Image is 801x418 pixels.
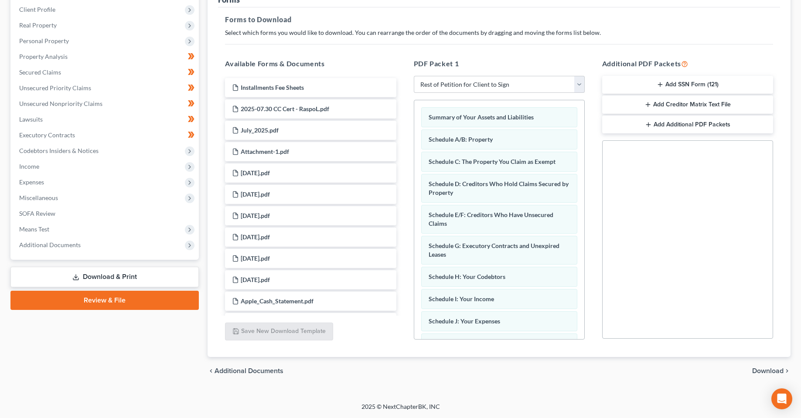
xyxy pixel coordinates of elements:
span: SOFA Review [19,210,55,217]
span: [DATE].pdf [241,190,270,198]
button: Add Creditor Matrix Text File [602,95,773,114]
a: Review & File [10,291,199,310]
span: Attachment-1.pdf [241,148,289,155]
span: Additional Documents [19,241,81,248]
p: Select which forms you would like to download. You can rearrange the order of the documents by dr... [225,28,773,37]
a: chevron_left Additional Documents [208,367,283,374]
span: [DATE].pdf [241,233,270,241]
span: Expenses [19,178,44,186]
h5: PDF Packet 1 [414,58,585,69]
span: Schedule A/B: Property [429,136,493,143]
span: [DATE].pdf [241,276,270,283]
span: Income [19,163,39,170]
i: chevron_left [208,367,215,374]
span: July_2025.pdf [241,126,279,134]
span: Miscellaneous [19,194,58,201]
span: Download [752,367,784,374]
a: Secured Claims [12,65,199,80]
span: Client Profile [19,6,55,13]
span: Schedule C: The Property You Claim as Exempt [429,158,556,165]
span: Unsecured Priority Claims [19,84,91,92]
h5: Available Forms & Documents [225,58,396,69]
span: [DATE].pdf [241,255,270,262]
span: Means Test [19,225,49,233]
span: Unsecured Nonpriority Claims [19,100,102,107]
a: Executory Contracts [12,127,199,143]
button: Save New Download Template [225,323,333,341]
span: Secured Claims [19,68,61,76]
span: Property Analysis [19,53,68,60]
span: Schedule D: Creditors Who Hold Claims Secured by Property [429,180,569,196]
span: Schedule H: Your Codebtors [429,273,505,280]
span: Summary of Your Assets and Liabilities [429,113,534,121]
span: [DATE].pdf [241,169,270,177]
a: Lawsuits [12,112,199,127]
a: Unsecured Nonpriority Claims [12,96,199,112]
i: chevron_right [784,367,791,374]
a: Property Analysis [12,49,199,65]
a: SOFA Review [12,206,199,221]
span: Schedule J: Your Expenses [429,317,500,325]
div: Open Intercom Messenger [771,388,792,409]
h5: Forms to Download [225,14,773,25]
span: Schedule E/F: Creditors Who Have Unsecured Claims [429,211,553,227]
button: Add SSN Form (121) [602,76,773,94]
button: Add Additional PDF Packets [602,116,773,134]
span: Codebtors Insiders & Notices [19,147,99,154]
span: Schedule G: Executory Contracts and Unexpired Leases [429,242,559,258]
button: Download chevron_right [752,367,791,374]
span: Apple_Cash_Statement.pdf [241,297,314,305]
span: [DATE].pdf [241,212,270,219]
span: Additional Documents [215,367,283,374]
span: Personal Property [19,37,69,44]
a: Download & Print [10,267,199,287]
span: 2025-07.30 CC Cert - RaspoL.pdf [241,105,329,112]
span: Real Property [19,21,57,29]
h5: Additional PDF Packets [602,58,773,69]
span: Schedule I: Your Income [429,295,494,302]
span: Installments Fee Sheets [241,84,304,91]
a: Unsecured Priority Claims [12,80,199,96]
div: 2025 © NextChapterBK, INC [152,402,649,418]
span: Executory Contracts [19,131,75,139]
span: Lawsuits [19,116,43,123]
